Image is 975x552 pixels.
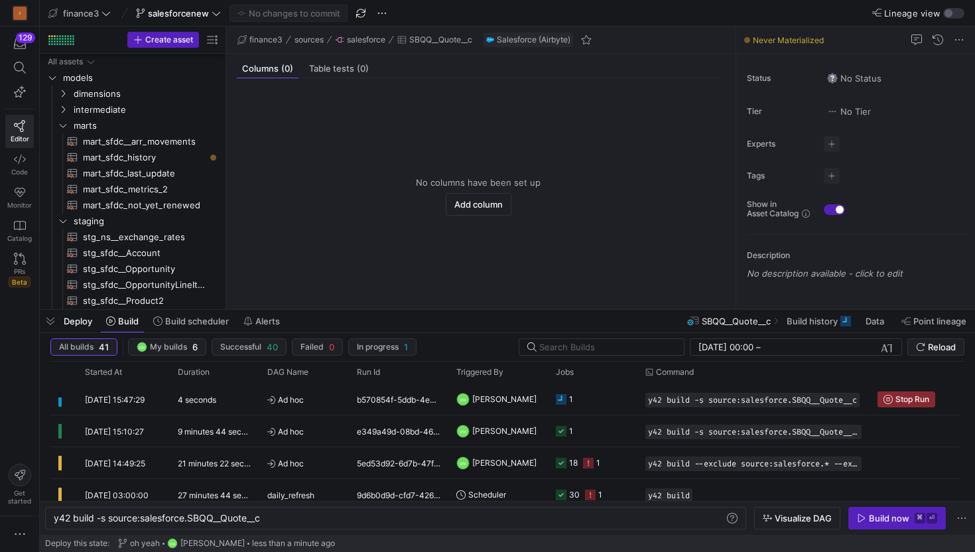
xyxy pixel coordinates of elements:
[291,32,327,48] button: sources
[569,479,580,510] div: 30
[133,5,224,22] button: salesforcenew
[83,134,205,149] span: mart_sfdc__arr_movements​​​​​​​​​​
[48,57,83,66] div: All assets
[349,383,448,415] div: b570854f-5ddb-4edc-95a9-eb4cac6166e6
[357,64,369,73] span: (0)
[907,338,964,356] button: Reload
[824,70,885,87] button: No statusNo Status
[45,117,220,133] div: Press SPACE to select this row.
[781,310,857,332] button: Build history
[83,245,205,261] span: stg_sfdc__Account​​​​​​​​​​
[454,199,503,210] span: Add column
[83,261,205,277] span: stg_sfdc__Opportunity​​​​​​​​​​
[59,342,94,352] span: All builds
[85,427,144,437] span: [DATE] 15:10:27
[394,32,476,48] button: SBQQ__Quote__c
[569,447,578,478] div: 18
[486,36,494,44] img: undefined
[775,513,832,523] span: Visualize DAG
[848,507,946,529] button: Build now⌘⏎
[249,35,283,44] span: finance3
[877,391,935,407] button: Stop Run
[74,118,218,133] span: marts
[148,8,209,19] span: salesforcenew
[409,35,472,44] span: SBQQ__Quote__c
[5,458,34,510] button: Getstarted
[167,538,178,549] div: DM
[45,165,220,181] div: Press SPACE to select this row.
[5,2,34,25] a: J
[147,310,235,332] button: Build scheduler
[5,181,34,214] a: Monitor
[598,479,602,510] div: 1
[45,133,220,149] div: Press SPACE to select this row.
[150,342,187,352] span: My builds
[756,342,761,352] span: –
[63,8,99,19] span: finance3
[648,427,859,437] span: y42 build -s source:salesforce.SBQQ__Quote__History
[45,213,220,229] div: Press SPACE to select this row.
[45,293,220,309] a: stg_sfdc__Product2​​​​​​​​​​
[824,103,874,120] button: No tierNo Tier
[118,316,139,326] span: Build
[456,393,470,406] div: DM
[569,383,573,415] div: 1
[915,513,925,523] kbd: ⌘
[556,368,574,377] span: Jobs
[130,539,160,548] span: oh yeah
[234,32,286,48] button: finance3
[928,342,956,352] span: Reload
[127,32,199,48] button: Create asset
[45,70,220,86] div: Press SPACE to select this row.
[50,338,117,356] button: All builds41
[45,133,220,149] a: mart_sfdc__arr_movements​​​​​​​​​​
[83,182,205,197] span: mart_sfdc_metrics_2​​​​​​​​​​
[14,267,25,275] span: PRs
[827,73,838,84] img: No status
[74,86,218,102] span: dimensions
[747,139,813,149] span: Experts
[178,427,259,437] y42-duration: 9 minutes 44 seconds
[787,316,838,326] span: Build history
[569,415,573,447] div: 1
[292,338,343,356] button: Failed0
[827,106,838,117] img: No tier
[884,8,941,19] span: Lineage view
[747,268,970,279] p: No description available - click to edit
[747,107,813,116] span: Tier
[145,35,193,44] span: Create asset
[348,338,417,356] button: In progress1
[45,229,220,245] div: Press SPACE to select this row.
[83,198,205,213] span: mart_sfdc_not_yet_renewed​​​​​​​​​​
[178,368,210,377] span: Duration
[8,489,31,505] span: Get started
[349,479,448,510] div: 9d6b0d9d-cfd7-4266-9bea-88eb5b144432
[50,479,959,511] div: Press SPACE to select this row.
[45,54,220,70] div: Press SPACE to select this row.
[165,316,229,326] span: Build scheduler
[698,342,753,352] input: Start datetime
[45,181,220,197] div: Press SPACE to select this row.
[267,342,278,352] span: 40
[596,447,600,478] div: 1
[45,539,109,548] span: Deploy this state:
[45,102,220,117] div: Press SPACE to select this row.
[5,32,34,56] button: 129
[860,310,893,332] button: Data
[648,491,690,500] span: y42 build
[827,73,881,84] span: No Status
[7,201,32,209] span: Monitor
[927,513,937,523] kbd: ⏎
[64,316,92,326] span: Deploy
[456,456,470,470] div: DM
[54,512,260,523] span: y42 build -s source:salesforce.SBQQ__Quote__c
[747,200,799,218] span: Show in Asset Catalog
[281,64,293,73] span: (0)
[7,234,32,242] span: Catalog
[329,342,334,352] span: 0
[50,447,959,479] div: Press SPACE to select this row.
[539,342,673,352] input: Search Builds
[237,310,286,332] button: Alerts
[747,251,970,260] p: Description
[252,539,335,548] span: less than a minute ago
